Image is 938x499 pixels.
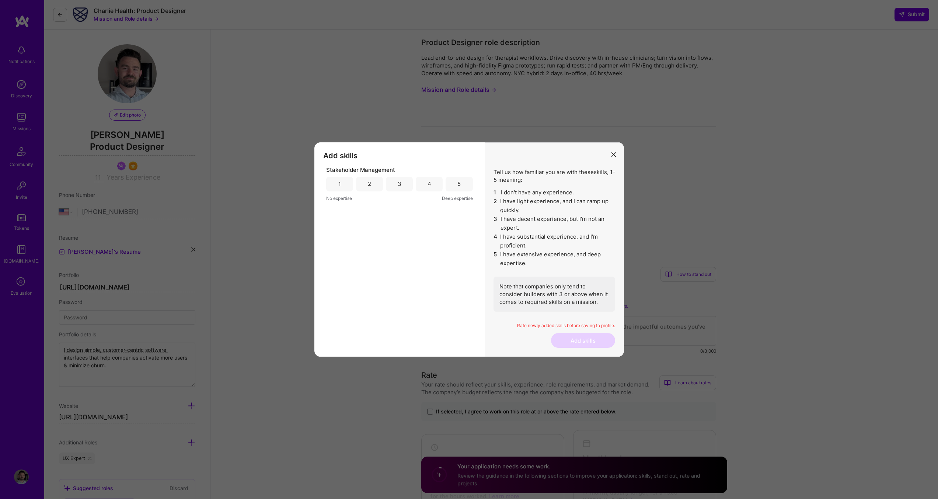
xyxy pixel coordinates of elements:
li: I have substantial experience, and I’m proficient. [494,232,615,250]
li: I have decent experience, but I'm not an expert. [494,215,615,232]
div: modal [314,142,624,357]
li: I have extensive experience, and deep expertise. [494,250,615,268]
div: 3 [398,180,401,188]
span: 4 [494,232,498,250]
button: Add skills [551,333,615,348]
i: icon Close [611,152,616,157]
div: 1 [338,180,341,188]
div: 4 [428,180,431,188]
p: Rate newly added skills before saving to profile. [494,323,615,329]
h3: Add skills [323,151,476,160]
div: 5 [457,180,461,188]
span: 1 [494,188,498,197]
span: 5 [494,250,498,268]
span: 2 [494,197,498,215]
div: Tell us how familiar you are with these skills , 1-5 meaning: [494,168,615,312]
li: I don't have any experience. [494,188,615,197]
span: 3 [494,215,498,232]
span: Stakeholder Management [326,166,395,174]
li: I have light experience, and I can ramp up quickly. [494,197,615,215]
span: No expertise [326,194,352,202]
div: 2 [368,180,371,188]
span: Deep expertise [442,194,473,202]
div: Note that companies only tend to consider builders with 3 or above when it comes to required skil... [494,277,615,312]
